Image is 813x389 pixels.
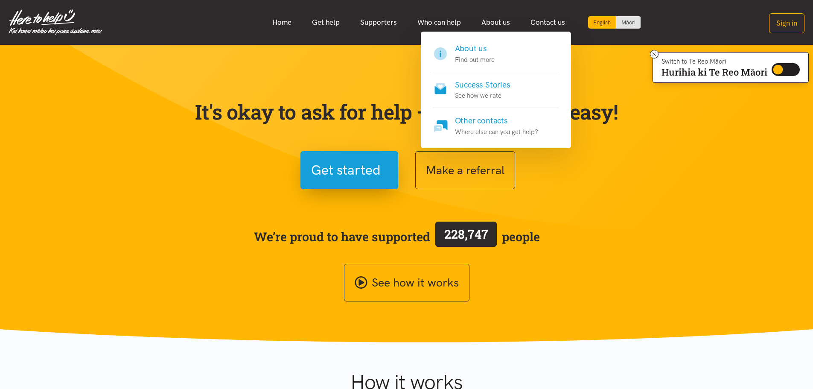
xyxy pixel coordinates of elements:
a: Get help [302,13,350,32]
a: Home [262,13,302,32]
button: Get started [300,151,398,189]
a: See how it works [344,264,469,302]
p: Hurihia ki Te Reo Māori [661,68,767,76]
a: Switch to Te Reo Māori [616,16,641,29]
a: Contact us [520,13,575,32]
span: We’re proud to have supported people [254,220,540,253]
p: Find out more [455,55,495,65]
div: About us [421,32,571,148]
span: Get started [311,159,381,181]
button: Sign in [769,13,804,33]
img: Home [9,9,102,35]
p: Switch to Te Reo Māori [661,59,767,64]
h4: Other contacts [455,115,538,127]
a: 228,747 [430,220,502,253]
h4: Success Stories [455,79,510,91]
h4: About us [455,43,495,55]
p: See how we rate [455,91,510,101]
div: Current language [588,16,616,29]
button: Make a referral [415,151,515,189]
div: Language toggle [588,16,641,29]
a: Other contacts Where else can you get help? [433,108,559,137]
span: 228,747 [444,226,488,242]
a: About us [471,13,520,32]
a: Supporters [350,13,407,32]
p: Where else can you get help? [455,127,538,137]
a: Who can help [407,13,471,32]
p: It's okay to ask for help — we've made it easy! [193,99,620,124]
a: About us Find out more [433,43,559,72]
a: Success Stories See how we rate [433,72,559,108]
